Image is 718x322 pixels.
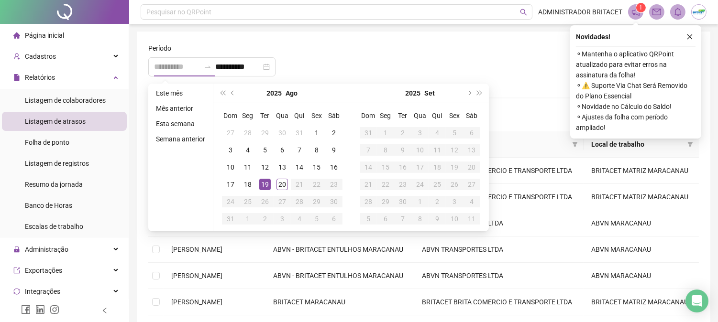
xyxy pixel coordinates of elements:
[204,63,211,71] span: swap-right
[363,161,374,173] div: 14
[463,141,480,159] td: 2025-09-13
[171,298,222,306] span: [PERSON_NAME]
[360,193,377,210] td: 2025-09-28
[429,210,446,227] td: 2025-10-09
[394,159,411,176] td: 2025-09-16
[225,179,236,190] div: 17
[377,193,394,210] td: 2025-09-29
[414,127,426,139] div: 3
[360,176,377,193] td: 2025-09-21
[584,158,699,184] td: BRITACET MATRIZ MARACANAU
[217,84,228,103] button: super-prev-year
[363,196,374,207] div: 28
[446,176,463,193] td: 2025-09-26
[636,3,646,12] sup: 1
[411,141,429,159] td: 2025-09-10
[276,179,288,190] div: 20
[380,127,391,139] div: 1
[152,133,209,145] li: Semana anterior
[377,210,394,227] td: 2025-10-06
[328,161,340,173] div: 16
[328,127,340,139] div: 2
[13,288,20,295] span: sync
[584,289,699,315] td: BRITACET MATRIZ MARACANAU
[25,160,89,167] span: Listagem de registros
[449,196,460,207] div: 3
[225,196,236,207] div: 24
[13,74,20,81] span: file
[265,289,414,315] td: BRITACET MARACANAU
[674,8,682,16] span: bell
[259,127,271,139] div: 29
[360,107,377,124] th: Dom
[13,267,20,274] span: export
[414,184,584,210] td: BRITACET BRITA COMERCIO E TRANSPORTE LTDA
[50,305,59,314] span: instagram
[414,210,584,236] td: ABVN TRANSPORTES LTDA
[466,127,477,139] div: 6
[256,193,274,210] td: 2025-08-26
[291,159,308,176] td: 2025-08-14
[449,161,460,173] div: 19
[242,179,254,190] div: 18
[256,141,274,159] td: 2025-08-05
[394,176,411,193] td: 2025-09-23
[308,124,325,141] td: 2025-08-01
[13,246,20,253] span: lock
[446,107,463,124] th: Sex
[380,161,391,173] div: 15
[239,124,256,141] td: 2025-07-28
[640,4,643,11] span: 1
[274,193,291,210] td: 2025-08-27
[584,236,699,263] td: ABVN MARACANAU
[463,107,480,124] th: Sáb
[222,159,239,176] td: 2025-08-10
[431,144,443,156] div: 11
[328,196,340,207] div: 30
[446,141,463,159] td: 2025-09-12
[328,179,340,190] div: 23
[584,184,699,210] td: BRITACET MATRIZ MARACANAU
[328,213,340,225] div: 6
[414,144,426,156] div: 10
[259,213,271,225] div: 2
[466,161,477,173] div: 20
[259,144,271,156] div: 5
[414,196,426,207] div: 1
[686,33,693,40] span: close
[325,124,342,141] td: 2025-08-02
[259,196,271,207] div: 26
[311,144,322,156] div: 8
[311,179,322,190] div: 22
[239,210,256,227] td: 2025-09-01
[25,181,83,188] span: Resumo da jornada
[256,124,274,141] td: 2025-07-29
[274,210,291,227] td: 2025-09-03
[222,176,239,193] td: 2025-08-17
[414,161,426,173] div: 17
[687,141,693,147] span: filter
[429,124,446,141] td: 2025-09-04
[152,103,209,114] li: Mês anterior
[422,139,568,150] span: Razão social
[446,210,463,227] td: 2025-10-10
[242,144,254,156] div: 4
[631,8,640,16] span: notification
[466,179,477,190] div: 27
[239,176,256,193] td: 2025-08-18
[274,124,291,141] td: 2025-07-30
[256,176,274,193] td: 2025-08-19
[360,210,377,227] td: 2025-10-05
[25,32,64,39] span: Página inicial
[652,8,661,16] span: mail
[228,84,238,103] button: prev-year
[308,107,325,124] th: Sex
[21,305,31,314] span: facebook
[570,137,580,151] span: filter
[685,290,708,312] div: Open Intercom Messenger
[291,141,308,159] td: 2025-08-07
[466,196,477,207] div: 4
[397,161,409,173] div: 16
[242,213,254,225] div: 1
[429,159,446,176] td: 2025-09-18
